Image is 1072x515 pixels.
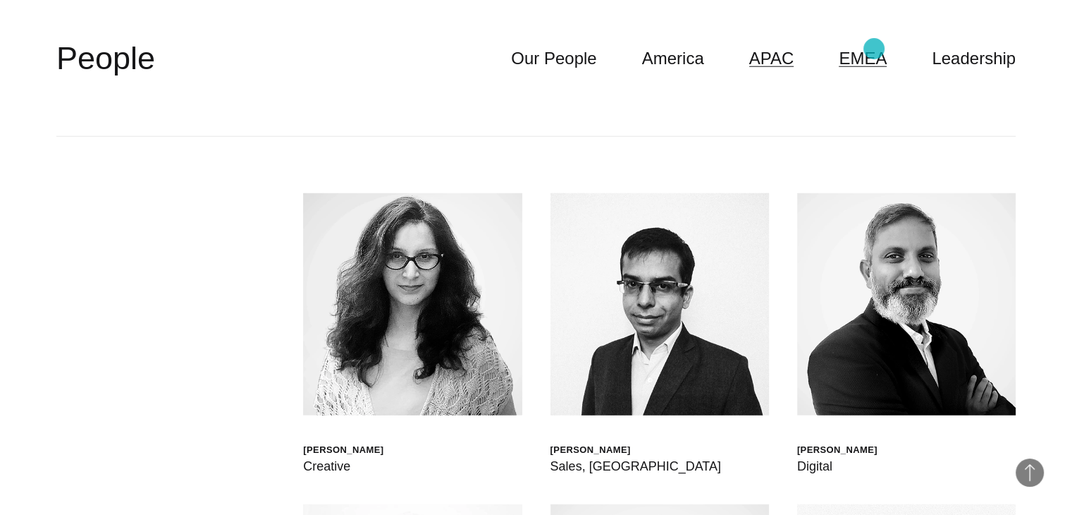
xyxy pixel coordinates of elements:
img: Balasubramanian S. [797,193,1016,416]
a: EMEA [839,45,887,72]
button: Back to Top [1016,459,1044,487]
div: [PERSON_NAME] [550,444,721,456]
div: [PERSON_NAME] [303,444,383,456]
a: APAC [749,45,794,72]
img: Atin Mehra [550,193,769,416]
div: Creative [303,456,383,476]
div: [PERSON_NAME] [797,444,877,456]
h2: People [56,37,155,80]
div: Digital [797,456,877,476]
a: Leadership [932,45,1016,72]
img: Anjali Dutta [303,193,522,416]
div: Sales, [GEOGRAPHIC_DATA] [550,456,721,476]
a: America [642,45,704,72]
a: Our People [511,45,596,72]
